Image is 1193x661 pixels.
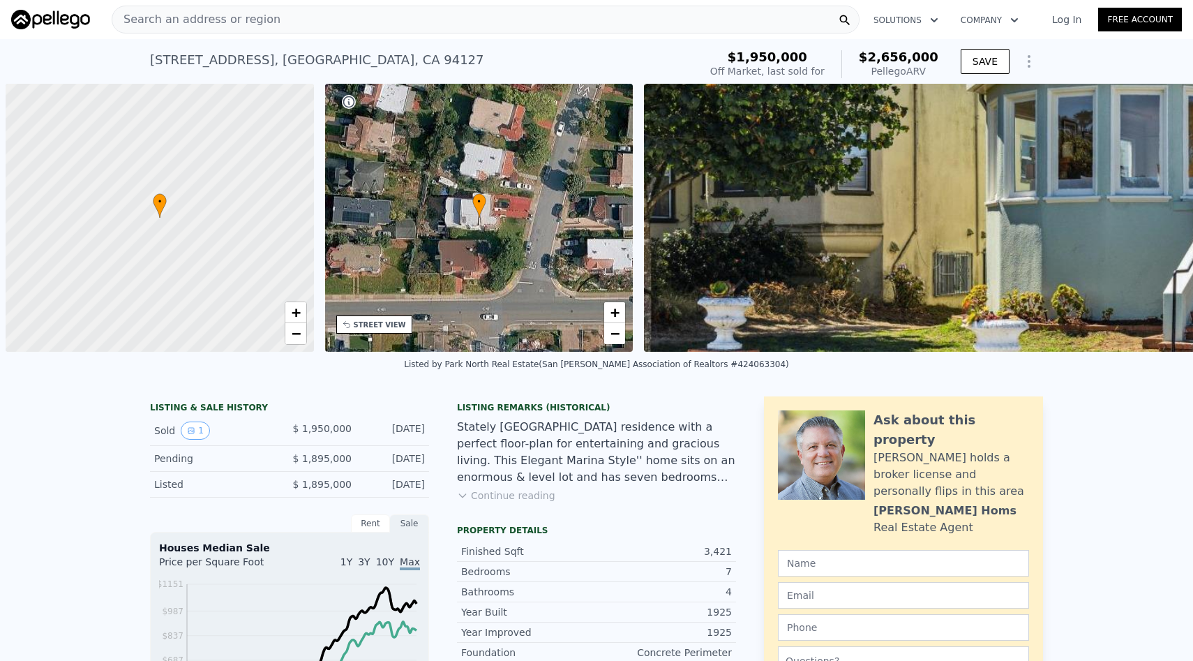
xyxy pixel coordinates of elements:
[340,556,352,567] span: 1Y
[390,514,429,533] div: Sale
[461,646,596,660] div: Foundation
[358,556,370,567] span: 3Y
[181,422,210,440] button: View historical data
[873,519,973,536] div: Real Estate Agent
[610,325,620,342] span: −
[873,503,1016,519] div: [PERSON_NAME] Homs
[354,320,406,330] div: STREET VIEW
[461,565,596,579] div: Bedrooms
[400,556,420,570] span: Max
[728,50,807,64] span: $1,950,000
[154,452,278,466] div: Pending
[112,11,280,28] span: Search an address or region
[1015,47,1043,75] button: Show Options
[292,423,352,434] span: $ 1,950,000
[461,605,596,619] div: Year Built
[159,541,420,555] div: Houses Median Sale
[873,450,1029,500] div: [PERSON_NAME] holds a broker license and personally flips in this area
[162,631,183,641] tspan: $837
[596,625,732,639] div: 1925
[292,479,352,490] span: $ 1,895,000
[154,422,278,440] div: Sold
[11,10,90,29] img: Pellego
[472,193,486,218] div: •
[1035,13,1098,27] a: Log In
[472,195,486,208] span: •
[291,304,300,321] span: +
[596,544,732,558] div: 3,421
[150,50,484,70] div: [STREET_ADDRESS] , [GEOGRAPHIC_DATA] , CA 94127
[778,550,1029,577] input: Name
[159,555,290,577] div: Price per Square Foot
[404,359,789,369] div: Listed by Park North Real Estate (San [PERSON_NAME] Association of Realtors #424063304)
[596,565,732,579] div: 7
[859,64,938,78] div: Pellego ARV
[778,614,1029,641] input: Phone
[457,402,736,413] div: Listing Remarks (Historical)
[292,453,352,464] span: $ 1,895,000
[596,585,732,599] div: 4
[285,323,306,344] a: Zoom out
[710,64,825,78] div: Off Market, last sold for
[363,452,425,466] div: [DATE]
[950,8,1030,33] button: Company
[461,585,596,599] div: Bathrooms
[461,544,596,558] div: Finished Sqft
[457,489,555,503] button: Continue reading
[457,419,736,486] div: Stately [GEOGRAPHIC_DATA] residence with a perfect floor-plan for entertaining and gracious livin...
[961,49,1010,74] button: SAVE
[604,323,625,344] a: Zoom out
[363,477,425,491] div: [DATE]
[596,646,732,660] div: Concrete Perimeter
[351,514,390,533] div: Rent
[873,410,1029,450] div: Ask about this property
[610,304,620,321] span: +
[363,422,425,440] div: [DATE]
[1098,8,1182,31] a: Free Account
[157,579,183,589] tspan: $1151
[604,302,625,323] a: Zoom in
[162,607,183,616] tspan: $987
[862,8,950,33] button: Solutions
[153,195,167,208] span: •
[150,402,429,416] div: LISTING & SALE HISTORY
[596,605,732,619] div: 1925
[457,525,736,536] div: Property details
[859,50,938,64] span: $2,656,000
[461,625,596,639] div: Year Improved
[154,477,278,491] div: Listed
[153,193,167,218] div: •
[778,582,1029,609] input: Email
[291,325,300,342] span: −
[376,556,394,567] span: 10Y
[285,302,306,323] a: Zoom in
